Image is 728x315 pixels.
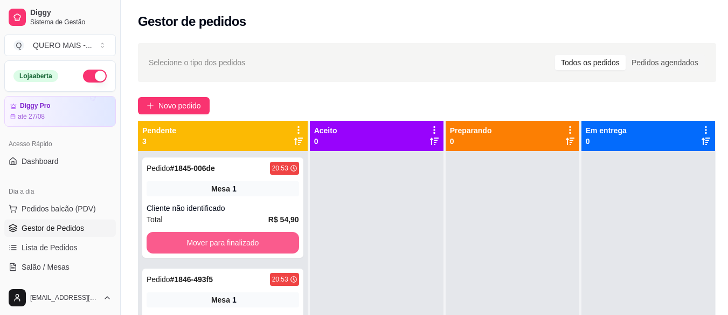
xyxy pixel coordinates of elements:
[272,164,288,173] div: 20:53
[4,96,116,127] a: Diggy Proaté 27/08
[268,215,299,224] strong: R$ 54,90
[4,35,116,56] button: Select a team
[147,232,299,254] button: Mover para finalizado
[147,203,299,214] div: Cliente não identificado
[314,125,337,136] p: Aceito
[33,40,92,51] div: QUERO MAIS - ...
[149,57,245,69] span: Selecione o tipo dos pedidos
[22,242,78,253] span: Lista de Pedidos
[22,262,70,272] span: Salão / Mesas
[586,125,627,136] p: Em entrega
[142,125,176,136] p: Pendente
[18,112,45,121] article: até 27/08
[4,220,116,237] a: Gestor de Pedidos
[170,275,213,284] strong: # 1846-493f5
[4,278,116,295] a: Diggy Botnovo
[138,13,246,30] h2: Gestor de pedidos
[170,164,215,173] strong: # 1845-006de
[158,100,201,112] span: Novo pedido
[4,258,116,276] a: Salão / Mesas
[211,295,230,305] span: Mesa
[13,40,24,51] span: Q
[272,275,288,284] div: 20:53
[4,135,116,153] div: Acesso Rápido
[211,183,230,194] span: Mesa
[147,102,154,109] span: plus
[30,18,112,26] span: Sistema de Gestão
[586,136,627,147] p: 0
[138,97,210,114] button: Novo pedido
[4,285,116,311] button: [EMAIL_ADDRESS][DOMAIN_NAME]
[20,102,51,110] article: Diggy Pro
[450,125,492,136] p: Preparando
[4,239,116,256] a: Lista de Pedidos
[83,70,107,83] button: Alterar Status
[555,55,626,70] div: Todos os pedidos
[22,203,96,214] span: Pedidos balcão (PDV)
[4,153,116,170] a: Dashboard
[147,275,170,284] span: Pedido
[147,164,170,173] span: Pedido
[30,8,112,18] span: Diggy
[314,136,337,147] p: 0
[4,183,116,200] div: Dia a dia
[232,183,237,194] div: 1
[13,70,58,82] div: Loja aberta
[22,156,59,167] span: Dashboard
[232,295,237,305] div: 1
[4,200,116,217] button: Pedidos balcão (PDV)
[4,4,116,30] a: DiggySistema de Gestão
[142,136,176,147] p: 3
[22,223,84,234] span: Gestor de Pedidos
[626,55,704,70] div: Pedidos agendados
[147,214,163,225] span: Total
[30,293,99,302] span: [EMAIL_ADDRESS][DOMAIN_NAME]
[450,136,492,147] p: 0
